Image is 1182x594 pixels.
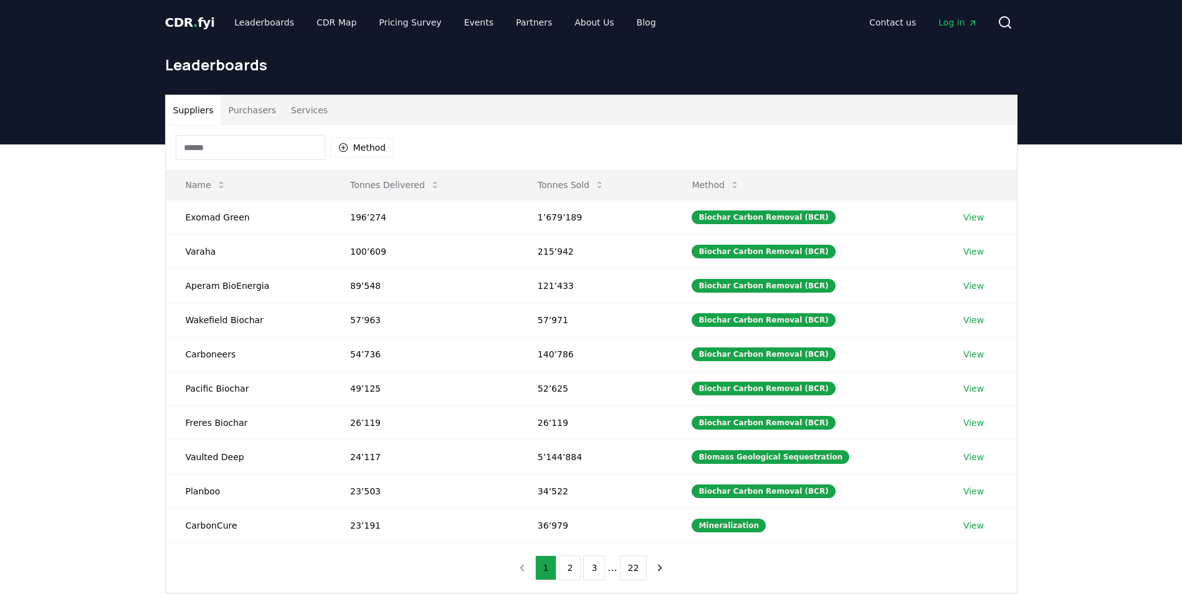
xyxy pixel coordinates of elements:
[963,211,984,224] a: View
[692,210,835,224] div: Biochar Carbon Removal (BCR)
[330,440,518,474] td: 24’117
[963,519,984,532] a: View
[518,371,672,405] td: 52’625
[176,172,236,197] button: Name
[166,405,330,440] td: Freres Biochar
[221,95,284,125] button: Purchasers
[330,303,518,337] td: 57’963
[608,560,617,575] li: ...
[963,245,984,258] a: View
[627,11,666,34] a: Blog
[330,474,518,508] td: 23’503
[166,95,221,125] button: Suppliers
[454,11,503,34] a: Events
[330,371,518,405] td: 49’125
[963,314,984,326] a: View
[518,234,672,268] td: 215’942
[963,417,984,429] a: View
[518,200,672,234] td: 1’679’189
[166,268,330,303] td: Aperam BioEnergia
[692,279,835,293] div: Biochar Carbon Removal (BCR)
[506,11,562,34] a: Partners
[166,371,330,405] td: Pacific Biochar
[166,234,330,268] td: Varaha
[307,11,366,34] a: CDR Map
[518,268,672,303] td: 121’433
[583,555,605,580] button: 3
[692,382,835,395] div: Biochar Carbon Removal (BCR)
[938,16,977,29] span: Log in
[224,11,304,34] a: Leaderboards
[224,11,665,34] nav: Main
[692,313,835,327] div: Biochar Carbon Removal (BCR)
[859,11,987,34] nav: Main
[963,348,984,361] a: View
[565,11,624,34] a: About Us
[166,508,330,542] td: CarbonCure
[165,14,215,31] a: CDR.fyi
[692,245,835,258] div: Biochar Carbon Removal (BCR)
[518,508,672,542] td: 36’979
[682,172,750,197] button: Method
[649,555,670,580] button: next page
[518,474,672,508] td: 34’522
[518,440,672,474] td: 5’144’884
[166,440,330,474] td: Vaulted Deep
[330,138,394,158] button: Method
[518,337,672,371] td: 140’786
[330,508,518,542] td: 23’191
[340,172,450,197] button: Tonnes Delivered
[165,15,215,30] span: CDR fyi
[166,303,330,337] td: Wakefield Biochar
[963,451,984,463] a: View
[692,347,835,361] div: Biochar Carbon Removal (BCR)
[963,485,984,497] a: View
[692,450,849,464] div: Biomass Geological Sequestration
[692,416,835,430] div: Biochar Carbon Removal (BCR)
[692,484,835,498] div: Biochar Carbon Removal (BCR)
[330,405,518,440] td: 26’119
[330,234,518,268] td: 100’609
[535,555,557,580] button: 1
[330,268,518,303] td: 89’548
[369,11,451,34] a: Pricing Survey
[620,555,647,580] button: 22
[928,11,987,34] a: Log in
[528,172,614,197] button: Tonnes Sold
[165,55,1018,75] h1: Leaderboards
[692,519,766,532] div: Mineralization
[330,337,518,371] td: 54’736
[559,555,581,580] button: 2
[166,474,330,508] td: Planboo
[330,200,518,234] td: 196’274
[963,382,984,395] a: View
[963,280,984,292] a: View
[859,11,926,34] a: Contact us
[284,95,335,125] button: Services
[518,303,672,337] td: 57’971
[166,200,330,234] td: Exomad Green
[166,337,330,371] td: Carboneers
[518,405,672,440] td: 26’119
[193,15,198,30] span: .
